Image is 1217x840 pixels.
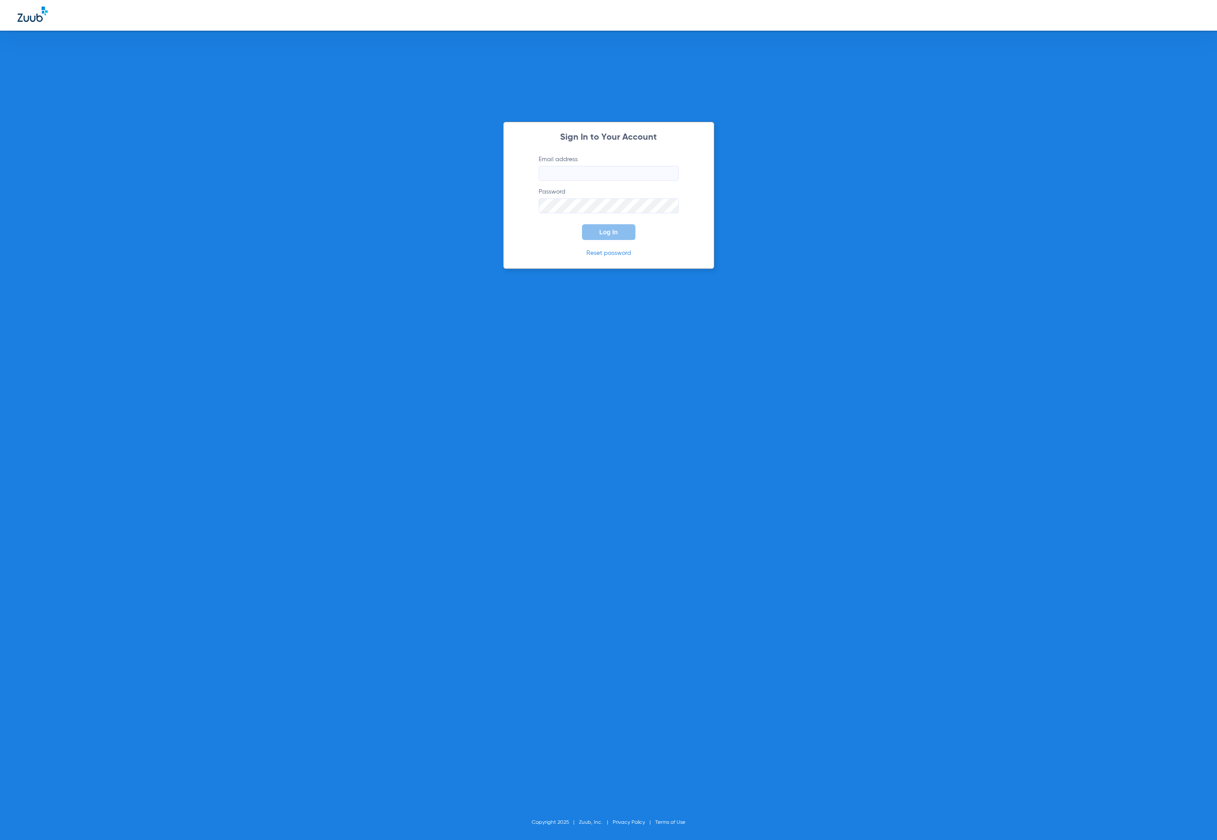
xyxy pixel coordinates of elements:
span: Log In [600,229,618,236]
a: Terms of Use [655,820,685,825]
li: Copyright 2025 [532,818,579,827]
a: Privacy Policy [613,820,645,825]
label: Password [539,187,679,213]
img: Zuub Logo [18,7,48,22]
input: Email address [539,166,679,181]
h2: Sign In to Your Account [526,133,692,142]
button: Log In [582,224,635,240]
a: Reset password [586,250,631,256]
input: Password [539,198,679,213]
label: Email address [539,155,679,181]
li: Zuub, Inc. [579,818,613,827]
